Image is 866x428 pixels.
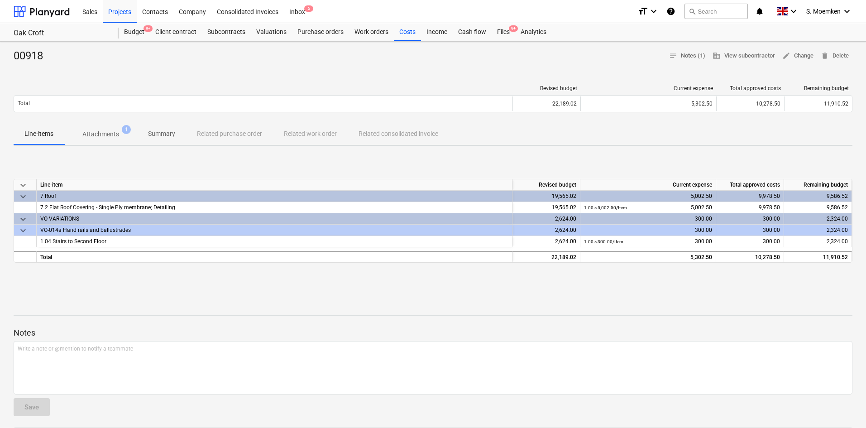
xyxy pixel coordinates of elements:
button: Delete [817,49,852,63]
div: 5,302.50 [584,101,713,107]
p: Line-items [24,129,53,139]
span: 9+ [509,25,518,32]
p: Summary [148,129,175,139]
div: 19,565.02 [512,191,580,202]
span: 300.00 [763,238,780,245]
div: Remaining budget [784,179,852,191]
i: format_size [637,6,648,17]
div: Revised budget [512,179,580,191]
span: 1 [122,125,131,134]
span: 9,978.50 [759,204,780,211]
span: search [689,8,696,15]
a: Income [421,23,453,41]
button: View subcontractor [709,49,779,63]
a: Analytics [515,23,552,41]
div: Total approved costs [716,179,784,191]
div: 300.00 [716,213,784,225]
span: keyboard_arrow_down [18,225,29,236]
button: Change [779,49,817,63]
i: keyboard_arrow_down [788,6,799,17]
div: 19,565.02 [512,202,580,213]
div: 2,624.00 [512,236,580,247]
div: 300.00 [584,225,712,236]
span: notes [669,52,677,60]
div: Oak Croft [14,29,108,38]
a: Client contract [150,23,202,41]
div: Current expense [584,85,713,91]
div: Remaining budget [788,85,849,91]
div: 5,002.50 [584,191,712,202]
small: 1.00 × 300.00 / Item [584,239,623,244]
div: 2,324.00 [784,213,852,225]
span: 11,910.52 [824,101,848,107]
div: 00918 [14,49,50,63]
span: keyboard_arrow_down [18,214,29,225]
a: Subcontracts [202,23,251,41]
button: Notes (1) [665,49,709,63]
div: 22,189.02 [512,251,580,262]
p: Total [18,100,30,107]
div: 300.00 [584,213,712,225]
span: 1.04 Stairs to Second Floor [40,238,106,245]
small: 1.00 × 5,002.50 / Item [584,205,627,210]
div: 9,978.50 [716,191,784,202]
div: 2,324.00 [784,225,852,236]
div: 2,624.00 [512,213,580,225]
span: Change [782,51,813,61]
div: 7 Roof [40,191,508,202]
span: 5 [304,5,313,12]
span: 9+ [144,25,153,32]
span: keyboard_arrow_down [18,180,29,191]
span: 2,324.00 [827,238,848,245]
div: 5,302.50 [584,252,712,263]
i: keyboard_arrow_down [648,6,659,17]
span: Notes (1) [669,51,705,61]
div: 10,278.50 [716,96,784,111]
a: Files9+ [492,23,515,41]
div: 5,002.50 [584,202,712,213]
span: View subcontractor [713,51,775,61]
span: keyboard_arrow_down [18,191,29,202]
span: business [713,52,721,60]
a: Purchase orders [292,23,349,41]
a: Work orders [349,23,394,41]
a: Budget9+ [119,23,150,41]
div: 10,278.50 [716,251,784,262]
div: Current expense [580,179,716,191]
a: Valuations [251,23,292,41]
span: 9,586.52 [827,204,848,211]
div: Revised budget [517,85,577,91]
div: VO-014a Hand rails and ballustrades [40,225,508,236]
div: Total approved costs [720,85,781,91]
i: notifications [755,6,764,17]
div: Total [37,251,512,262]
div: 9,586.52 [784,191,852,202]
i: Knowledge base [666,6,675,17]
span: 7.2 Flat Roof Covering - Single Ply membrane; Detailing [40,204,175,211]
i: keyboard_arrow_down [842,6,852,17]
div: VO VARIATIONS [40,213,508,224]
p: Notes [14,327,852,338]
p: Attachments [82,130,119,139]
span: delete [821,52,829,60]
div: Files [492,23,515,41]
span: Delete [821,51,849,61]
iframe: Chat Widget [821,385,866,428]
button: Search [684,4,748,19]
span: S. Moemken [806,8,841,15]
div: Budget [119,23,150,41]
a: Costs [394,23,421,41]
div: 2,624.00 [512,225,580,236]
a: Cash flow [453,23,492,41]
span: edit [782,52,790,60]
